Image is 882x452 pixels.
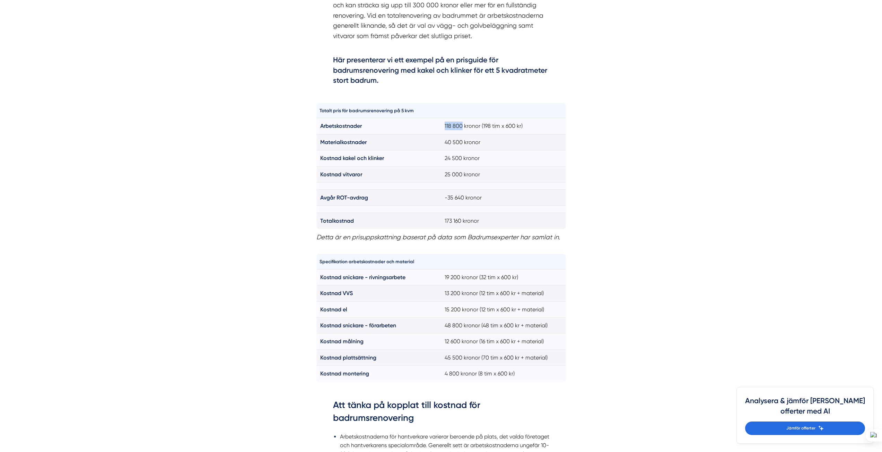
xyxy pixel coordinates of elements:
[320,274,405,281] strong: Kostnad snickare - rivningsarbete
[320,290,353,296] strong: Kostnad VVS
[441,366,566,382] td: 4 800 kronor (8 tim x 600 kr)
[320,218,354,224] strong: Totalkostnad
[441,150,566,166] td: 24 500 kronor
[333,399,549,427] h3: Att tänka på kopplat till kostnad för badrumsrenovering
[320,338,364,345] strong: Kostnad målning
[786,425,815,432] span: Jämför offerter
[316,254,441,269] th: Specifikation arbetskostnader och material
[320,370,369,377] strong: Kostnad montering
[441,134,566,150] td: 40 500 kronor
[745,396,865,422] h4: Analysera & jämför [PERSON_NAME] offerter med AI
[441,349,566,365] td: 45 500 kronor (70 tim x 600 kr + material)
[320,123,362,129] strong: Arbetskostnader
[441,269,566,285] td: 19 200 kronor (32 tim x 600 kr)
[441,318,566,334] td: 48 800 kronor (48 tim x 600 kr + material)
[320,139,367,145] strong: Materialkostnader
[316,233,560,241] em: Detta är en prisuppskattning baserat på data som Badrumsexperter har samlat in.
[441,301,566,317] td: 15 200 kronor (12 tim x 600 kr + material)
[441,213,566,229] td: 173 160 kronor
[320,354,376,361] strong: Kostnad plattsättning
[745,422,865,435] a: Jämför offerter
[320,155,384,161] strong: Kostnad kakel och klinker
[441,118,566,134] td: 118 800 kronor (198 tim x 600 kr)
[320,322,396,329] strong: Kostnad snickare - förarbeten
[441,166,566,182] td: 25 000 kronor
[316,103,441,118] th: Totalt pris för badrumsrenovering på 5 kvm
[441,190,566,206] td: -35 640 kronor
[320,194,368,201] strong: Avgår ROT-avdrag
[320,306,347,313] strong: Kostnad el
[441,285,566,301] td: 13 200 kronor (12 tim x 600 kr + material)
[320,171,362,178] strong: Kostnad vitvaror
[333,55,549,88] h4: Här presenterar vi ett exempel på en prisguide för badrumsrenovering med kakel och klinker för et...
[441,334,566,349] td: 12 600 kronor (16 tim x 600 kr + material)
